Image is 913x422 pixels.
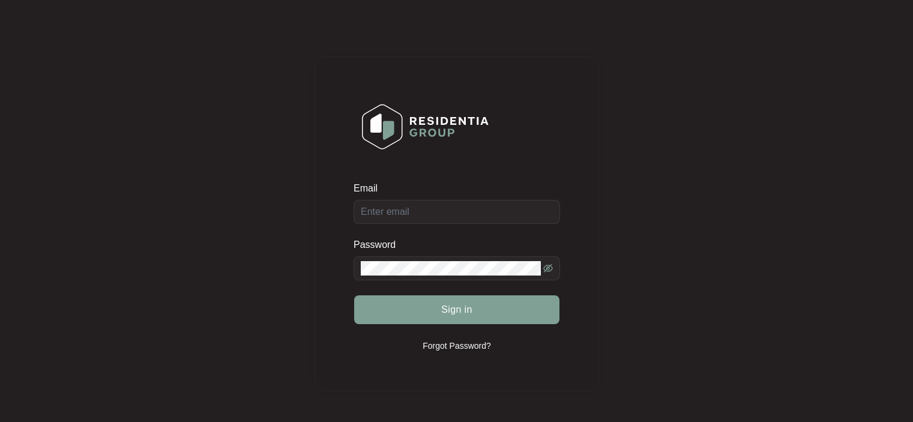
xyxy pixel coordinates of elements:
[354,182,386,194] label: Email
[543,264,553,273] span: eye-invisible
[423,340,491,352] p: Forgot Password?
[354,200,560,224] input: Email
[441,303,472,317] span: Sign in
[354,239,405,251] label: Password
[354,96,496,157] img: Login Logo
[354,295,559,324] button: Sign in
[361,261,541,276] input: Password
